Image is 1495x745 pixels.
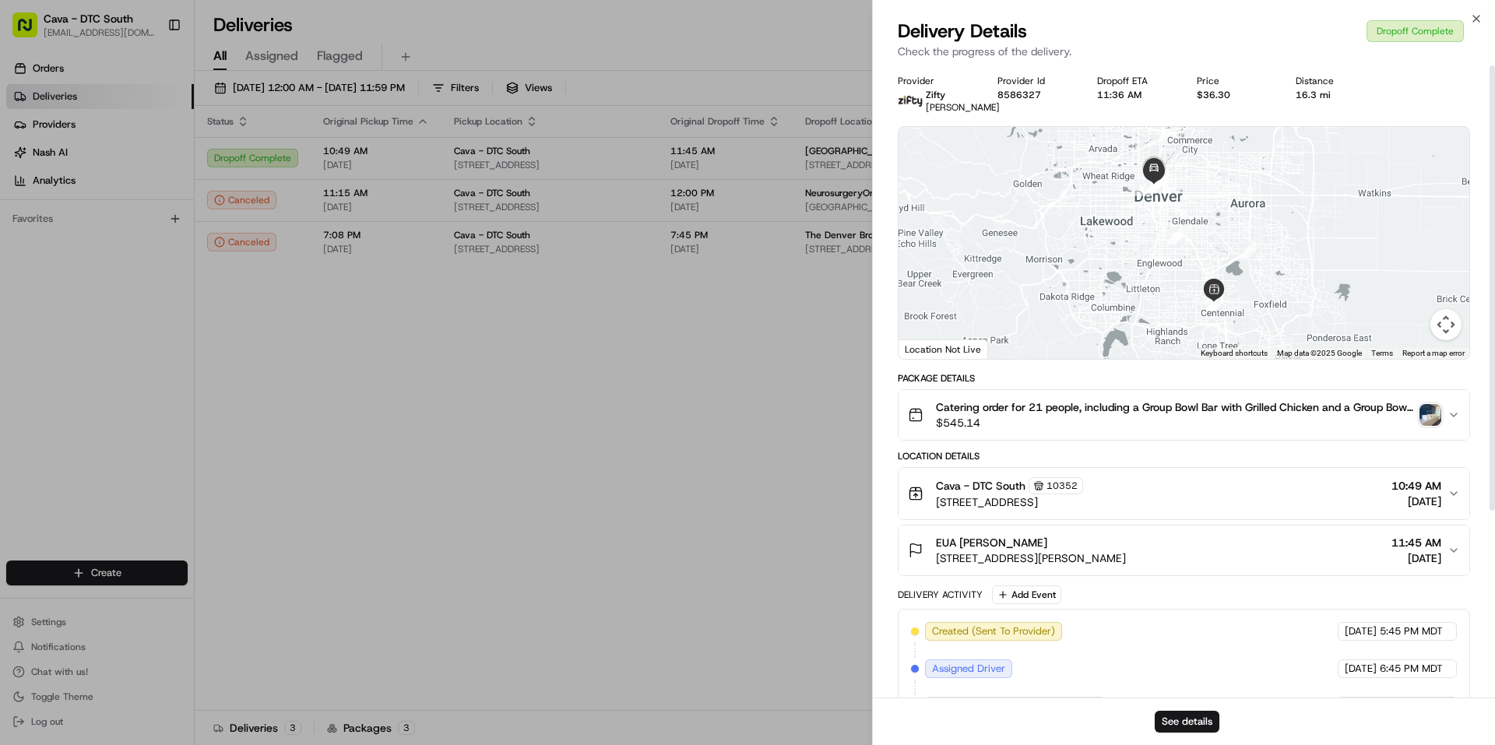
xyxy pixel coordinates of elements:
[155,386,188,398] span: Pylon
[936,415,1413,430] span: $545.14
[138,283,170,296] span: [DATE]
[16,227,40,251] img: Brittany Newman
[40,100,257,117] input: Clear
[31,242,44,255] img: 1736555255976-a54dd68f-1ca7-489b-9aae-adbdc363a1c4
[899,525,1469,575] button: EUA [PERSON_NAME][STREET_ADDRESS][PERSON_NAME]11:45 AM[DATE]
[48,283,126,296] span: [PERSON_NAME]
[16,16,47,47] img: Nash
[16,269,40,293] img: Grace Nketiah
[898,450,1470,462] div: Location Details
[992,585,1061,604] button: Add Event
[1097,89,1172,101] div: 11:36 AM
[1134,179,1152,196] div: 11
[1430,309,1462,340] button: Map camera controls
[70,149,255,164] div: Start new chat
[138,241,170,254] span: [DATE]
[997,89,1041,101] button: 8586327
[132,350,144,362] div: 💻
[1371,349,1393,357] a: Terms
[9,342,125,370] a: 📗Knowledge Base
[1391,478,1441,494] span: 10:49 AM
[1391,550,1441,566] span: [DATE]
[932,624,1055,638] span: Created (Sent To Provider)
[902,339,954,359] img: Google
[1380,662,1443,676] span: 6:45 PM MDT
[898,589,983,601] div: Delivery Activity
[936,494,1083,510] span: [STREET_ADDRESS]
[1391,494,1441,509] span: [DATE]
[926,89,945,101] span: Zifty
[936,535,1047,550] span: EUA [PERSON_NAME]
[241,199,283,218] button: See all
[1097,75,1172,87] div: Dropoff ETA
[902,339,954,359] a: Open this area in Google Maps (opens a new window)
[936,550,1126,566] span: [STREET_ADDRESS][PERSON_NAME]
[898,75,973,87] div: Provider
[1166,227,1184,244] div: 10
[1206,293,1223,311] div: 8
[899,339,988,359] div: Location Not Live
[1296,89,1370,101] div: 16.3 mi
[926,101,1000,114] span: [PERSON_NAME]
[1046,480,1078,492] span: 10352
[16,350,28,362] div: 📗
[1239,242,1256,259] div: 1
[1380,624,1443,638] span: 5:45 PM MDT
[898,44,1470,59] p: Check the progress of the delivery.
[48,241,126,254] span: [PERSON_NAME]
[31,284,44,297] img: 1736555255976-a54dd68f-1ca7-489b-9aae-adbdc363a1c4
[898,372,1470,385] div: Package Details
[70,164,214,177] div: We're available if you need us!
[898,89,923,114] img: zifty-logo-trans-sq.png
[1345,662,1377,676] span: [DATE]
[1419,404,1441,426] img: photo_proof_of_delivery image
[1145,176,1163,193] div: 13
[1402,349,1465,357] a: Report a map error
[1197,89,1272,101] div: $36.30
[129,241,135,254] span: •
[125,342,256,370] a: 💻API Documentation
[1277,349,1362,357] span: Map data ©2025 Google
[33,149,61,177] img: 4920774857489_3d7f54699973ba98c624_72.jpg
[899,468,1469,519] button: Cava - DTC South10352[STREET_ADDRESS]10:49 AM[DATE]
[1155,711,1219,733] button: See details
[16,202,100,215] div: Past conversations
[1391,535,1441,550] span: 11:45 AM
[1345,624,1377,638] span: [DATE]
[1197,75,1272,87] div: Price
[110,385,188,398] a: Powered byPylon
[898,19,1027,44] span: Delivery Details
[16,149,44,177] img: 1736555255976-a54dd68f-1ca7-489b-9aae-adbdc363a1c4
[936,399,1413,415] span: Catering order for 21 people, including a Group Bowl Bar with Grilled Chicken and a Group Bowl Ba...
[899,390,1469,440] button: Catering order for 21 people, including a Group Bowl Bar with Grilled Chicken and a Group Bowl Ba...
[129,283,135,296] span: •
[31,348,119,364] span: Knowledge Base
[1201,348,1268,359] button: Keyboard shortcuts
[147,348,250,364] span: API Documentation
[997,75,1072,87] div: Provider Id
[265,153,283,172] button: Start new chat
[16,62,283,87] p: Welcome 👋
[936,478,1025,494] span: Cava - DTC South
[1296,75,1370,87] div: Distance
[932,662,1005,676] span: Assigned Driver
